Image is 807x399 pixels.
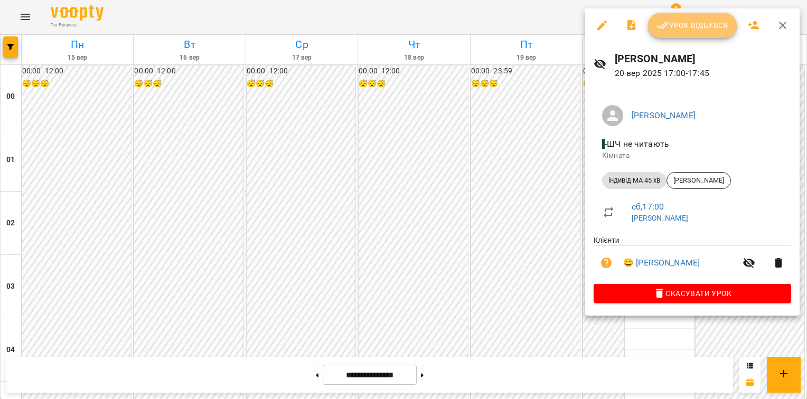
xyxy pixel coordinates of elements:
[594,250,619,275] button: Візит ще не сплачено. Додати оплату?
[602,139,671,149] span: - ШЧ не читають
[632,214,688,222] a: [PERSON_NAME]
[667,176,730,185] span: [PERSON_NAME]
[656,19,728,32] span: Урок відбувся
[602,176,667,185] span: індивід МА 45 хв
[615,51,791,67] h6: [PERSON_NAME]
[594,284,791,303] button: Скасувати Урок
[602,287,783,300] span: Скасувати Урок
[648,13,737,38] button: Урок відбувся
[632,110,696,120] a: [PERSON_NAME]
[594,235,791,284] ul: Клієнти
[623,256,700,269] a: 😀 [PERSON_NAME]
[615,67,791,80] p: 20 вер 2025 17:00 - 17:45
[602,150,783,161] p: Кімната
[632,202,664,212] a: сб , 17:00
[667,172,731,189] div: [PERSON_NAME]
